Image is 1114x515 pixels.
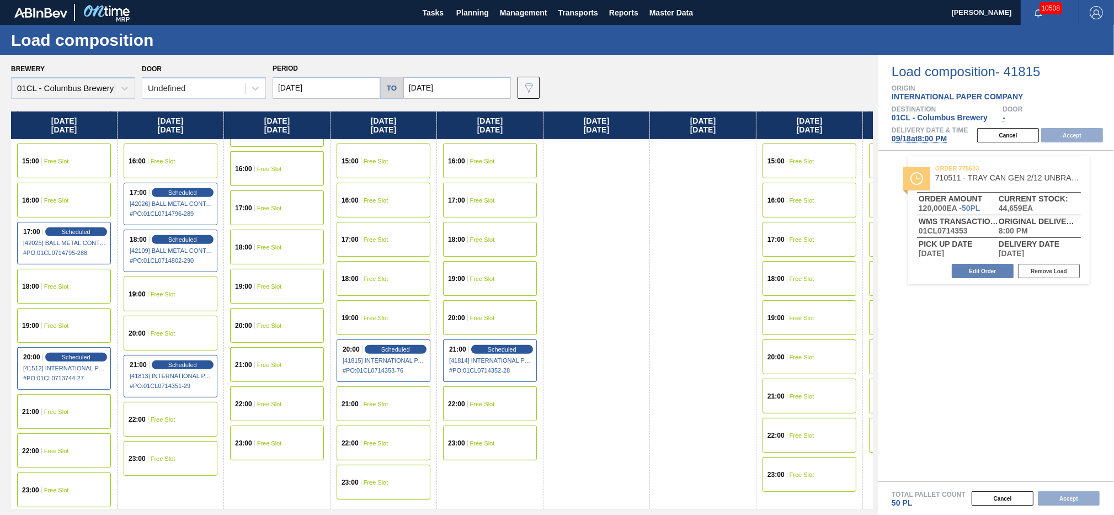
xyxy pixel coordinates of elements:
[449,346,466,353] span: 21:00
[151,158,175,164] span: Free Slot
[342,315,359,321] span: 19:00
[449,364,532,377] span: # PO : 01CL0714352-28
[11,34,207,46] h1: Load composition
[342,236,359,243] span: 17:00
[257,362,282,368] span: Free Slot
[609,6,638,19] span: Reports
[44,408,69,415] span: Free Slot
[257,401,282,407] span: Free Slot
[364,158,388,164] span: Free Slot
[448,440,465,447] span: 23:00
[470,275,495,282] span: Free Slot
[273,65,298,72] span: Period
[892,134,947,143] span: 09/18 at 8:00 PM
[650,112,756,139] div: [DATE] [DATE]
[403,77,511,99] input: mm/dd/yyyy
[130,373,212,379] span: [41813] INTERNATIONAL PAPER COMPANY - 0008221785
[343,346,360,353] span: 20:00
[767,275,785,282] span: 18:00
[23,240,106,246] span: [42025] BALL METAL CONTAINER GROUP - 0008221649
[235,283,252,290] span: 19:00
[151,416,175,423] span: Free Slot
[364,236,388,243] span: Free Slot
[342,401,359,407] span: 21:00
[1003,113,1006,122] span: -
[543,112,649,139] div: [DATE] [DATE]
[790,275,814,282] span: Free Slot
[790,236,814,243] span: Free Slot
[62,354,90,360] span: Scheduled
[364,275,388,282] span: Free Slot
[342,158,359,164] span: 15:00
[790,471,814,478] span: Free Slot
[168,189,197,196] span: Scheduled
[235,244,252,251] span: 18:00
[381,346,410,353] span: Scheduled
[151,291,175,298] span: Free Slot
[257,322,282,329] span: Free Slot
[790,315,814,321] span: Free Slot
[649,6,693,19] span: Master Data
[235,205,252,211] span: 17:00
[118,112,223,139] div: [DATE] [DATE]
[257,205,282,211] span: Free Slot
[129,158,146,164] span: 16:00
[767,354,785,360] span: 20:00
[273,77,380,99] input: mm/dd/yyyy
[470,440,495,447] span: Free Slot
[892,65,1114,78] span: Load composition - 41815
[488,346,516,353] span: Scheduled
[387,84,397,92] h5: to
[129,416,146,423] span: 22:00
[235,322,252,329] span: 20:00
[448,315,465,321] span: 20:00
[23,371,106,385] span: # PO : 01CL0713744-27
[331,112,436,139] div: [DATE] [DATE]
[23,229,40,235] span: 17:00
[130,189,147,196] span: 17:00
[790,158,814,164] span: Free Slot
[767,471,785,478] span: 23:00
[790,432,814,439] span: Free Slot
[23,365,106,371] span: [41512] INTERNATIONAL PAPER COMPANY - 0008221785
[448,401,465,407] span: 22:00
[448,275,465,282] span: 19:00
[977,128,1039,142] button: Cancel
[437,112,543,139] div: [DATE] [DATE]
[364,401,388,407] span: Free Slot
[168,362,197,368] span: Scheduled
[168,236,197,243] span: Scheduled
[767,432,785,439] span: 22:00
[767,393,785,400] span: 21:00
[449,357,532,364] span: [41814] INTERNATIONAL PAPER COMPANY - 0008221785
[22,487,39,493] span: 23:00
[767,315,785,321] span: 19:00
[364,479,388,486] span: Free Slot
[22,408,39,415] span: 21:00
[235,362,252,368] span: 21:00
[518,77,540,99] button: icon-filter-gray
[470,401,495,407] span: Free Slot
[142,65,162,73] label: Door
[342,440,359,447] span: 22:00
[1021,5,1056,20] button: Notifications
[892,127,968,134] span: Delivery Date & Time
[448,236,465,243] span: 18:00
[257,440,282,447] span: Free Slot
[44,197,69,204] span: Free Slot
[558,6,598,19] span: Transports
[130,247,212,254] span: [42109] BALL METAL CONTAINER GROUP - 0008221649
[23,354,40,360] span: 20:00
[130,236,147,243] span: 18:00
[892,85,1114,92] span: Origin
[11,65,45,73] label: Brewery
[151,330,175,337] span: Free Slot
[343,357,425,364] span: [41815] INTERNATIONAL PAPER COMPANY - 0008221785
[235,401,252,407] span: 22:00
[23,246,106,259] span: # PO : 01CL0714795-288
[342,275,359,282] span: 18:00
[790,354,814,360] span: Free Slot
[892,92,1024,101] span: INTERNATIONAL PAPER COMPANY
[1040,2,1062,14] span: 10508
[972,491,1033,506] button: Cancel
